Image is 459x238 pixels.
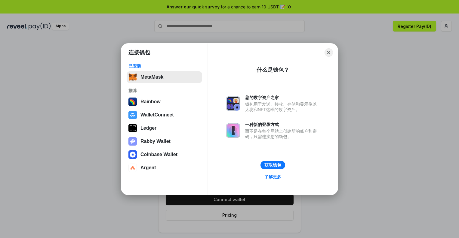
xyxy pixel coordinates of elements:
div: MetaMask [140,74,163,80]
div: 一种新的登录方式 [245,122,320,127]
div: Argent [140,165,156,170]
div: Ledger [140,125,156,131]
button: Rainbow [127,96,202,108]
img: svg+xml,%3Csvg%20width%3D%2228%22%20height%3D%2228%22%20viewBox%3D%220%200%2028%2028%22%20fill%3D... [128,150,137,159]
div: 了解更多 [264,174,281,179]
button: Close [325,48,333,57]
h1: 连接钱包 [128,49,150,56]
img: svg+xml,%3Csvg%20xmlns%3D%22http%3A%2F%2Fwww.w3.org%2F2000%2Fsvg%22%20fill%3D%22none%22%20viewBox... [226,123,240,138]
button: Rabby Wallet [127,135,202,147]
div: Rabby Wallet [140,139,171,144]
div: 推荐 [128,88,200,93]
div: WalletConnect [140,112,174,118]
img: svg+xml,%3Csvg%20xmlns%3D%22http%3A%2F%2Fwww.w3.org%2F2000%2Fsvg%22%20fill%3D%22none%22%20viewBox... [128,137,137,146]
div: 您的数字资产之家 [245,95,320,100]
button: MetaMask [127,71,202,83]
a: 了解更多 [261,173,285,181]
div: 已安装 [128,63,200,69]
button: Ledger [127,122,202,134]
button: 获取钱包 [260,161,285,169]
div: 钱包用于发送、接收、存储和显示像以太坊和NFT这样的数字资产。 [245,101,320,112]
div: 而不是在每个网站上创建新的账户和密码，只需连接您的钱包。 [245,128,320,139]
div: Coinbase Wallet [140,152,177,157]
button: WalletConnect [127,109,202,121]
img: svg+xml,%3Csvg%20fill%3D%22none%22%20height%3D%2233%22%20viewBox%3D%220%200%2035%2033%22%20width%... [128,73,137,81]
img: svg+xml,%3Csvg%20width%3D%2228%22%20height%3D%2228%22%20viewBox%3D%220%200%2028%2028%22%20fill%3D... [128,164,137,172]
div: 什么是钱包？ [257,66,289,74]
button: Coinbase Wallet [127,149,202,161]
img: svg+xml,%3Csvg%20xmlns%3D%22http%3A%2F%2Fwww.w3.org%2F2000%2Fsvg%22%20fill%3D%22none%22%20viewBox... [226,96,240,111]
img: svg+xml,%3Csvg%20width%3D%22120%22%20height%3D%22120%22%20viewBox%3D%220%200%20120%20120%22%20fil... [128,98,137,106]
div: Rainbow [140,99,161,104]
img: svg+xml,%3Csvg%20width%3D%2228%22%20height%3D%2228%22%20viewBox%3D%220%200%2028%2028%22%20fill%3D... [128,111,137,119]
img: svg+xml,%3Csvg%20xmlns%3D%22http%3A%2F%2Fwww.w3.org%2F2000%2Fsvg%22%20width%3D%2228%22%20height%3... [128,124,137,132]
div: 获取钱包 [264,162,281,168]
button: Argent [127,162,202,174]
